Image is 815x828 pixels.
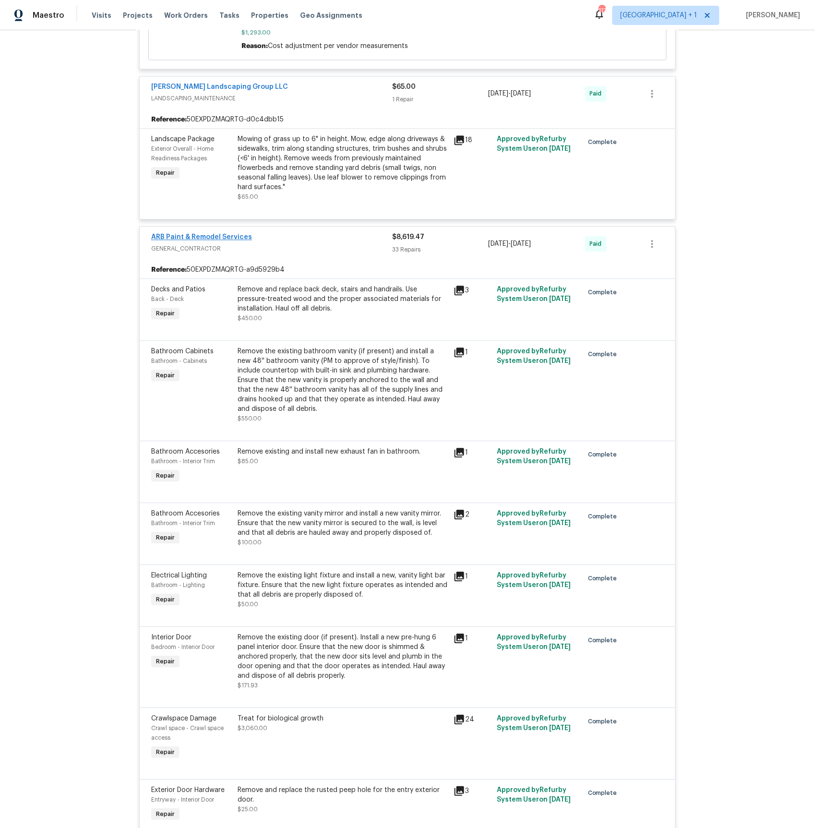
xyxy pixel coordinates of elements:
span: $65.00 [238,194,258,200]
span: Complete [588,137,621,147]
span: Repair [152,168,179,178]
span: Complete [588,450,621,459]
span: Complete [588,349,621,359]
span: Repair [152,533,179,542]
span: $1,293.00 [242,28,574,37]
span: [GEOGRAPHIC_DATA] + 1 [621,11,697,20]
span: Work Orders [164,11,208,20]
div: 1 [454,571,491,582]
span: - [489,89,531,98]
div: 1 [454,447,491,458]
div: 24 [454,714,491,725]
div: 1 Repair [392,95,489,104]
div: 33 Repairs [392,245,489,254]
span: $50.00 [238,601,258,607]
span: GENERAL_CONTRACTOR [151,244,392,253]
span: Reason: [242,43,268,49]
div: 3 [454,285,491,296]
span: Bathroom - Interior Trim [151,458,215,464]
span: Electrical Lighting [151,572,207,579]
span: Repair [152,747,179,757]
span: Crawl space - Crawl space access [151,725,224,741]
span: Complete [588,717,621,726]
div: Remove the existing light fixture and install a new, vanity light bar fixture. Ensure that the ne... [238,571,448,600]
span: [DATE] [549,725,571,732]
span: Approved by Refurby System User on [497,715,571,732]
span: $550.00 [238,416,262,421]
div: 50EXPDZMAQRTG-d0c4dbb15 [140,111,675,128]
span: Bathroom - Interior Trim [151,520,215,526]
span: Bathroom - Lighting [151,582,205,588]
span: $8,619.47 [392,234,424,240]
span: Approved by Refurby System User on [497,286,571,302]
span: Approved by Refurby System User on [497,348,571,364]
div: Remove the existing bathroom vanity (if present) and install a new 48'' bathroom vanity (PM to ap... [238,347,448,414]
span: Approved by Refurby System User on [497,136,571,152]
span: [DATE] [549,145,571,152]
span: Bathroom - Cabinets [151,358,207,364]
span: Approved by Refurby System User on [497,787,571,803]
span: Repair [152,657,179,666]
span: Landscape Package [151,136,215,143]
span: Complete [588,574,621,583]
span: Complete [588,788,621,798]
span: [DATE] [549,582,571,588]
span: Decks and Patios [151,286,205,293]
span: Geo Assignments [300,11,362,20]
span: Approved by Refurby System User on [497,510,571,527]
span: Repair [152,595,179,604]
span: Crawlspace Damage [151,715,216,722]
span: $85.00 [238,458,258,464]
div: Remove and replace back deck, stairs and handrails. Use pressure-treated wood and the proper asso... [238,285,448,313]
span: Properties [251,11,288,20]
span: Bedroom - Interior Door [151,644,215,650]
span: Projects [123,11,153,20]
span: [DATE] [511,240,531,247]
span: Back - Deck [151,296,184,302]
span: [DATE] [549,796,571,803]
div: 1 [454,347,491,358]
span: Exterior Door Hardware [151,787,225,793]
span: [DATE] [549,358,571,364]
span: Visits [92,11,111,20]
b: Reference: [151,265,187,275]
span: Paid [590,89,606,98]
span: Complete [588,288,621,297]
div: 117 [599,6,605,15]
span: Paid [590,239,606,249]
span: Maestro [33,11,64,20]
span: Complete [588,636,621,645]
span: $100.00 [238,540,262,545]
div: 3 [454,785,491,797]
span: [DATE] [489,240,509,247]
span: Entryway - Interior Door [151,797,214,803]
span: Bathroom Accesories [151,510,220,517]
span: $25.00 [238,806,258,812]
a: ARB Paint & Remodel Services [151,234,252,240]
span: [DATE] [489,90,509,97]
span: Approved by Refurby System User on [497,634,571,650]
span: - [489,239,531,249]
div: Remove the existing door (if present). Install a new pre-hung 6 panel interior door. Ensure that ... [238,633,448,681]
span: Repair [152,309,179,318]
span: Repair [152,809,179,819]
span: Interior Door [151,634,192,641]
span: Repair [152,371,179,380]
span: Cost adjustment per vendor measurements [268,43,408,49]
span: Exterior Overall - Home Readiness Packages [151,146,214,161]
span: Approved by Refurby System User on [497,572,571,588]
span: Complete [588,512,621,521]
span: Approved by Refurby System User on [497,448,571,465]
span: [DATE] [549,644,571,650]
span: Bathroom Accesories [151,448,220,455]
span: Tasks [219,12,240,19]
div: Treat for biological growth [238,714,448,723]
span: Repair [152,471,179,480]
span: [DATE] [549,458,571,465]
span: [DATE] [511,90,531,97]
div: Mowing of grass up to 6" in height. Mow, edge along driveways & sidewalks, trim along standing st... [238,134,448,192]
div: 1 [454,633,491,644]
span: $3,060.00 [238,725,267,731]
span: [DATE] [549,520,571,527]
span: $171.93 [238,683,258,688]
